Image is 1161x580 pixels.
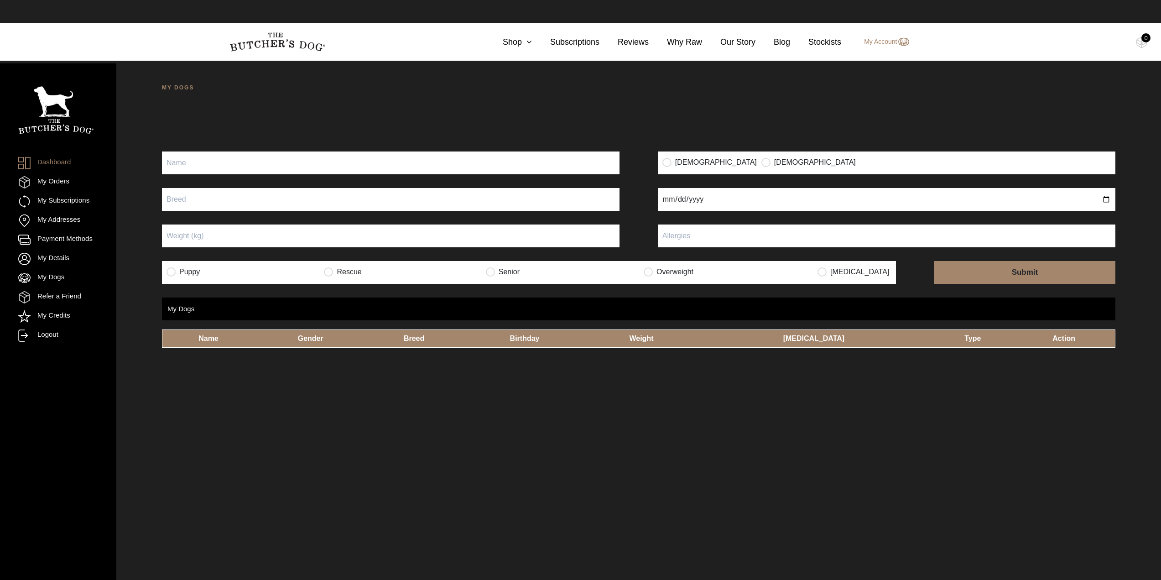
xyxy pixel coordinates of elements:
a: Stockists [790,36,841,48]
label: [MEDICAL_DATA] [817,267,889,277]
img: TBD_Portrait_Logo_White.png [18,86,94,134]
a: Subscriptions [532,36,599,48]
a: Blog [755,36,790,48]
label: [DEMOGRAPHIC_DATA] [662,158,757,167]
label: Overweight [644,267,693,277]
span: Type [964,334,981,342]
label: Senior [486,267,520,277]
span: Breed [404,334,424,342]
input: Weight (kg) [162,225,620,247]
span: Name [198,334,219,342]
a: Dashboard [18,157,71,169]
a: Refer a Friend [18,291,81,303]
input: Birthday [658,188,1115,211]
input: Name [162,152,620,174]
a: Shop [484,36,532,48]
span: [MEDICAL_DATA] [783,334,845,342]
div: 0 [1141,33,1151,42]
label: [DEMOGRAPHIC_DATA] [761,158,856,167]
h6: MY DOGS [162,83,1115,115]
img: TBD_Cart-Empty.png [1136,37,1147,48]
input: Breed [162,188,620,211]
a: Reviews [599,36,649,48]
input: Allergies [658,225,1115,247]
span: Birthday [510,334,540,342]
a: My Details [18,253,69,265]
span: Weight [629,334,653,342]
a: Logout [18,329,58,342]
a: Our Story [702,36,755,48]
a: Why Raw [649,36,702,48]
a: My Account [855,37,909,47]
a: My Credits [18,310,70,323]
label: Rescue [324,267,361,277]
a: Payment Methods [18,234,93,246]
span: Gender [298,334,323,342]
label: Puppy [167,267,200,277]
span: Action [1052,334,1075,342]
a: My Orders [18,176,69,188]
a: My Subscriptions [18,195,89,208]
a: My Addresses [18,214,80,227]
h4: My Dogs [167,304,194,314]
a: My Dogs [18,272,64,284]
input: Submit [934,261,1115,284]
